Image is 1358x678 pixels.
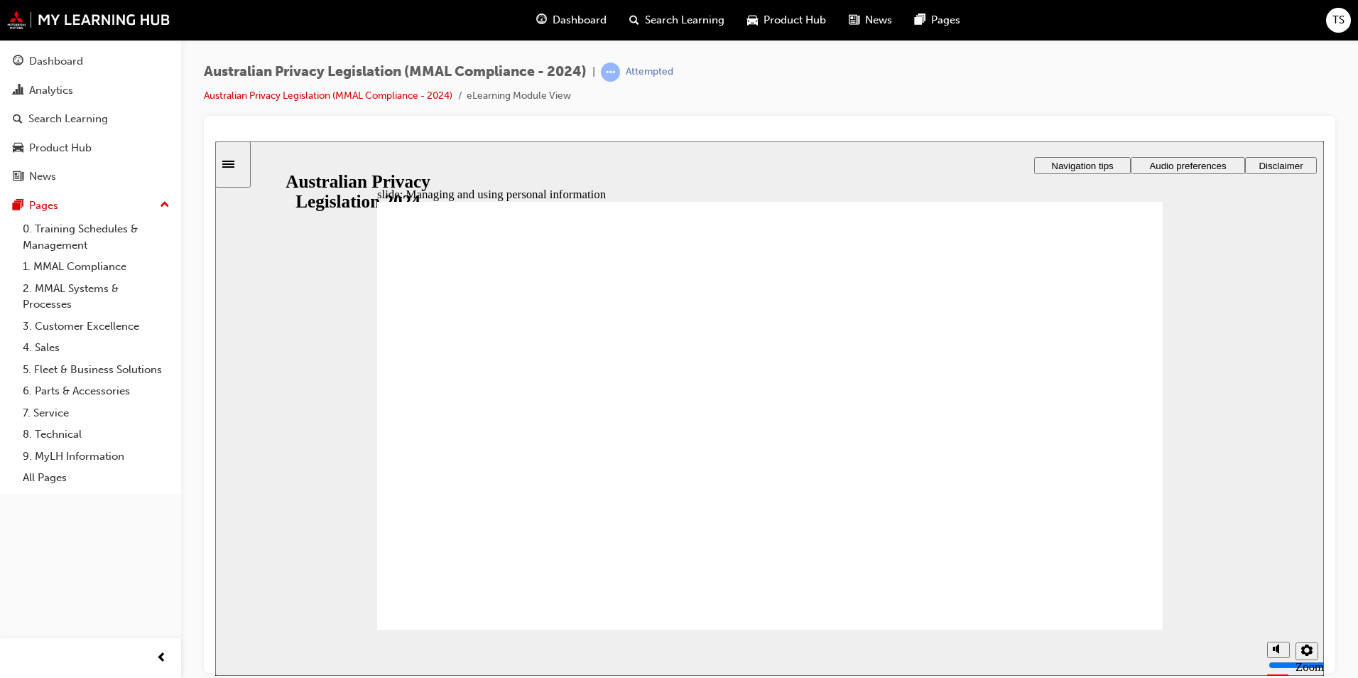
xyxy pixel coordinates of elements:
a: 3. Customer Excellence [17,316,175,338]
a: Analytics [6,77,175,104]
a: All Pages [17,467,175,489]
a: 2. MMAL Systems & Processes [17,278,175,316]
a: 8. Technical [17,424,175,446]
span: pages-icon [915,11,925,29]
span: search-icon [13,113,23,126]
a: guage-iconDashboard [525,6,618,35]
span: Product Hub [764,12,826,28]
span: up-icon [160,196,170,215]
div: misc controls [1045,488,1102,534]
button: Pages [6,193,175,219]
input: volume [1053,518,1145,529]
button: TS [1326,8,1351,33]
span: pages-icon [13,200,23,212]
a: Dashboard [6,48,175,75]
div: Attempted [626,65,673,79]
span: guage-icon [13,55,23,68]
img: mmal [7,11,170,29]
span: chart-icon [13,85,23,97]
button: Disclaimer [1030,16,1102,33]
a: 5. Fleet & Business Solutions [17,359,175,381]
span: guage-icon [536,11,547,29]
span: car-icon [747,11,758,29]
span: Disclaimer [1043,19,1087,30]
div: Pages [29,198,58,214]
span: news-icon [13,171,23,183]
span: search-icon [629,11,639,29]
span: prev-icon [156,650,167,667]
a: 0. Training Schedules & Management [17,218,175,256]
div: Search Learning [28,111,108,127]
button: Audio preferences [916,16,1030,33]
div: Product Hub [29,140,92,156]
li: eLearning Module View [467,88,571,104]
span: Pages [931,12,960,28]
span: TS [1332,12,1345,28]
a: 6. Parts & Accessories [17,380,175,402]
a: news-iconNews [837,6,903,35]
button: Settings [1080,501,1103,519]
span: Navigation tips [836,19,898,30]
button: Navigation tips [819,16,916,33]
span: Audio preferences [934,19,1011,30]
a: Product Hub [6,135,175,161]
a: pages-iconPages [903,6,972,35]
label: Zoom to fit [1080,519,1109,561]
div: News [29,168,56,185]
a: 7. Service [17,402,175,424]
span: learningRecordVerb_ATTEMPT-icon [601,63,620,82]
a: Australian Privacy Legislation (MMAL Compliance - 2024) [204,90,452,102]
button: Mute (Ctrl+Alt+M) [1052,500,1075,517]
a: News [6,163,175,190]
a: 4. Sales [17,337,175,359]
a: 9. MyLH Information [17,446,175,468]
span: Search Learning [645,12,724,28]
span: Dashboard [553,12,607,28]
span: car-icon [13,142,23,155]
span: Australian Privacy Legislation (MMAL Compliance - 2024) [204,64,587,80]
div: Dashboard [29,53,83,70]
span: news-icon [849,11,859,29]
div: Analytics [29,82,73,99]
span: News [865,12,892,28]
a: Search Learning [6,106,175,132]
span: | [592,64,595,80]
a: car-iconProduct Hub [736,6,837,35]
a: search-iconSearch Learning [618,6,736,35]
button: DashboardAnalyticsSearch LearningProduct HubNews [6,45,175,193]
a: 1. MMAL Compliance [17,256,175,278]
